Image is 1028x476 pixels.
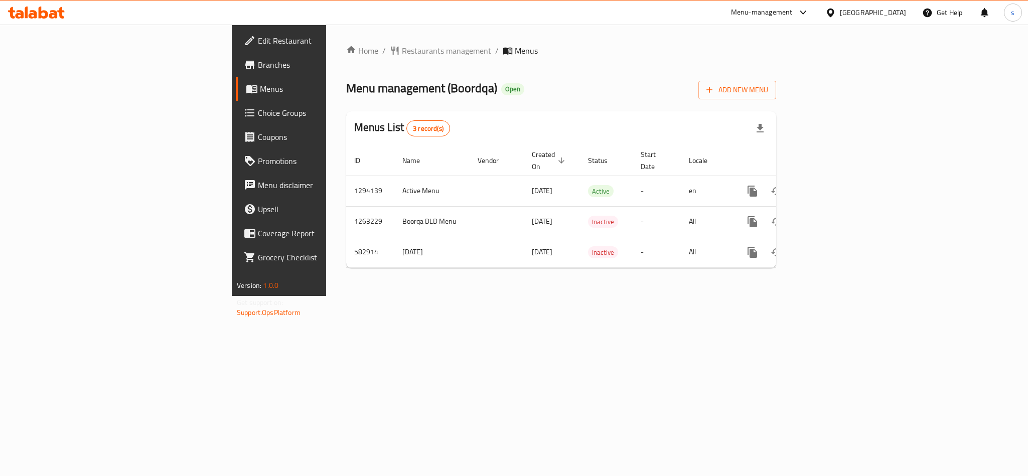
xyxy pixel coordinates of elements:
[495,45,499,57] li: /
[258,179,395,191] span: Menu disclaimer
[346,77,497,99] span: Menu management ( Boordqa )
[258,203,395,215] span: Upsell
[258,59,395,71] span: Branches
[840,7,906,18] div: [GEOGRAPHIC_DATA]
[236,221,403,245] a: Coverage Report
[633,237,681,267] td: -
[501,85,524,93] span: Open
[237,279,261,292] span: Version:
[236,101,403,125] a: Choice Groups
[588,186,614,197] span: Active
[515,45,538,57] span: Menus
[346,145,845,268] table: enhanced table
[236,149,403,173] a: Promotions
[741,179,765,203] button: more
[532,184,552,197] span: [DATE]
[681,176,732,206] td: en
[394,237,470,267] td: [DATE]
[748,116,772,140] div: Export file
[263,279,278,292] span: 1.0.0
[765,210,789,234] button: Change Status
[633,206,681,237] td: -
[406,120,450,136] div: Total records count
[354,154,373,167] span: ID
[394,206,470,237] td: Boorqa DLD Menu
[236,53,403,77] a: Branches
[731,7,793,19] div: Menu-management
[236,77,403,101] a: Menus
[641,148,669,173] span: Start Date
[260,83,395,95] span: Menus
[698,81,776,99] button: Add New Menu
[258,35,395,47] span: Edit Restaurant
[588,154,621,167] span: Status
[588,185,614,197] div: Active
[237,296,283,309] span: Get support on:
[689,154,720,167] span: Locale
[741,210,765,234] button: more
[402,45,491,57] span: Restaurants management
[236,173,403,197] a: Menu disclaimer
[258,227,395,239] span: Coverage Report
[346,45,776,57] nav: breadcrumb
[236,245,403,269] a: Grocery Checklist
[681,206,732,237] td: All
[258,107,395,119] span: Choice Groups
[390,45,491,57] a: Restaurants management
[588,216,618,228] span: Inactive
[706,84,768,96] span: Add New Menu
[588,246,618,258] div: Inactive
[532,215,552,228] span: [DATE]
[681,237,732,267] td: All
[765,179,789,203] button: Change Status
[402,154,433,167] span: Name
[478,154,512,167] span: Vendor
[741,240,765,264] button: more
[633,176,681,206] td: -
[354,120,450,136] h2: Menus List
[1011,7,1014,18] span: s
[258,251,395,263] span: Grocery Checklist
[236,29,403,53] a: Edit Restaurant
[236,197,403,221] a: Upsell
[258,155,395,167] span: Promotions
[258,131,395,143] span: Coupons
[501,83,524,95] div: Open
[532,245,552,258] span: [DATE]
[588,247,618,258] span: Inactive
[394,176,470,206] td: Active Menu
[407,124,450,133] span: 3 record(s)
[532,148,568,173] span: Created On
[236,125,403,149] a: Coupons
[732,145,845,176] th: Actions
[237,306,301,319] a: Support.OpsPlatform
[765,240,789,264] button: Change Status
